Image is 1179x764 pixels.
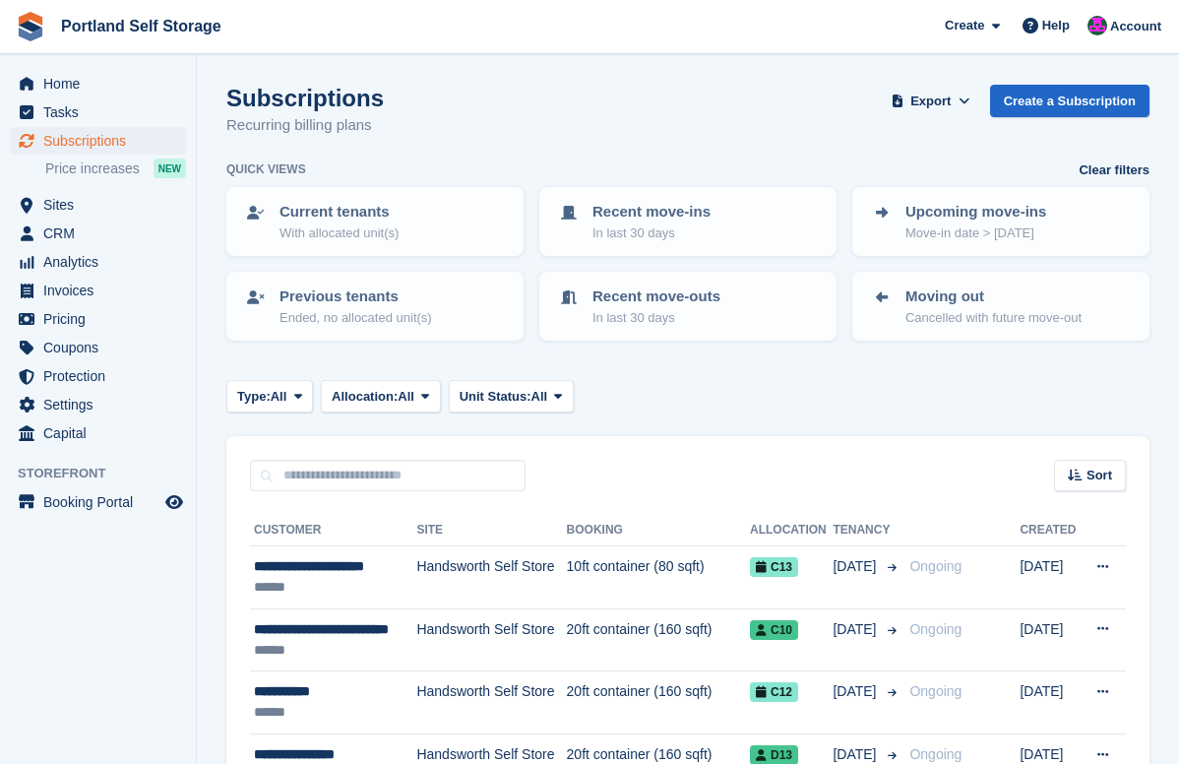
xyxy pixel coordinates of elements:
[592,201,711,223] p: Recent move-ins
[10,70,186,97] a: menu
[226,160,306,178] h6: Quick views
[833,681,880,702] span: [DATE]
[541,189,835,254] a: Recent move-ins In last 30 days
[10,191,186,219] a: menu
[990,85,1149,117] a: Create a Subscription
[43,391,161,418] span: Settings
[226,114,384,137] p: Recurring billing plans
[854,189,1148,254] a: Upcoming move-ins Move-in date > [DATE]
[567,608,750,671] td: 20ft container (160 sqft)
[910,92,951,111] span: Export
[833,619,880,640] span: [DATE]
[226,380,313,413] button: Type: All
[592,223,711,243] p: In last 30 days
[416,546,566,609] td: Handsworth Self Store
[18,464,196,483] span: Storefront
[10,127,186,155] a: menu
[228,189,522,254] a: Current tenants With allocated unit(s)
[905,201,1046,223] p: Upcoming move-ins
[226,85,384,111] h1: Subscriptions
[750,515,833,546] th: Allocation
[460,387,531,407] span: Unit Status:
[416,671,566,734] td: Handsworth Self Store
[905,308,1082,328] p: Cancelled with future move-out
[1020,546,1081,609] td: [DATE]
[1086,466,1112,485] span: Sort
[854,274,1148,339] a: Moving out Cancelled with future move-out
[43,362,161,390] span: Protection
[43,334,161,361] span: Coupons
[321,380,441,413] button: Allocation: All
[10,277,186,304] a: menu
[909,621,962,637] span: Ongoing
[567,515,750,546] th: Booking
[10,248,186,276] a: menu
[909,683,962,699] span: Ongoing
[541,274,835,339] a: Recent move-outs In last 30 days
[228,274,522,339] a: Previous tenants Ended, no allocated unit(s)
[43,277,161,304] span: Invoices
[531,387,548,407] span: All
[10,305,186,333] a: menu
[909,746,962,762] span: Ongoing
[43,127,161,155] span: Subscriptions
[945,16,984,35] span: Create
[750,682,798,702] span: C12
[10,362,186,390] a: menu
[888,85,974,117] button: Export
[162,490,186,514] a: Preview store
[279,286,432,308] p: Previous tenants
[154,159,186,178] div: NEW
[45,159,140,178] span: Price increases
[449,380,574,413] button: Unit Status: All
[833,515,901,546] th: Tenancy
[43,220,161,247] span: CRM
[1042,16,1070,35] span: Help
[43,488,161,516] span: Booking Portal
[45,158,186,179] a: Price increases NEW
[398,387,414,407] span: All
[332,387,398,407] span: Allocation:
[1079,160,1149,180] a: Clear filters
[592,308,720,328] p: In last 30 days
[10,220,186,247] a: menu
[16,12,45,41] img: stora-icon-8386f47178a22dfd0bd8f6a31ec36ba5ce8667c1dd55bd0f319d3a0aa187defe.svg
[1110,17,1161,36] span: Account
[1020,608,1081,671] td: [DATE]
[279,223,399,243] p: With allocated unit(s)
[10,98,186,126] a: menu
[53,10,229,42] a: Portland Self Storage
[43,98,161,126] span: Tasks
[905,286,1082,308] p: Moving out
[43,191,161,219] span: Sites
[1020,515,1081,546] th: Created
[43,248,161,276] span: Analytics
[416,608,566,671] td: Handsworth Self Store
[279,308,432,328] p: Ended, no allocated unit(s)
[592,286,720,308] p: Recent move-outs
[1087,16,1107,35] img: David Baker
[10,334,186,361] a: menu
[416,515,566,546] th: Site
[43,419,161,447] span: Capital
[43,70,161,97] span: Home
[10,419,186,447] a: menu
[833,556,880,577] span: [DATE]
[567,671,750,734] td: 20ft container (160 sqft)
[567,546,750,609] td: 10ft container (80 sqft)
[271,387,287,407] span: All
[750,620,798,640] span: C10
[10,488,186,516] a: menu
[43,305,161,333] span: Pricing
[250,515,416,546] th: Customer
[10,391,186,418] a: menu
[237,387,271,407] span: Type:
[909,558,962,574] span: Ongoing
[905,223,1046,243] p: Move-in date > [DATE]
[750,557,798,577] span: C13
[279,201,399,223] p: Current tenants
[1020,671,1081,734] td: [DATE]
